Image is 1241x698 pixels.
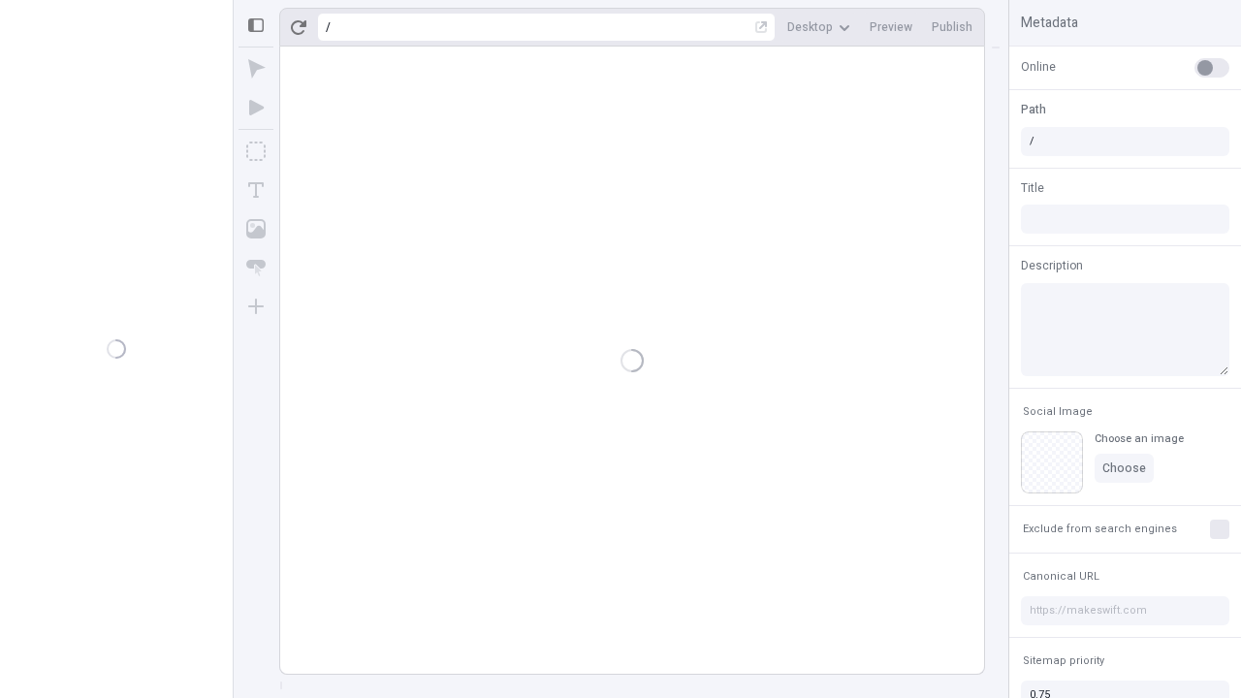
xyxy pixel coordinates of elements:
span: Path [1021,101,1046,118]
span: Online [1021,58,1056,76]
input: https://makeswift.com [1021,596,1229,625]
button: Preview [862,13,920,42]
span: Exclude from search engines [1023,522,1177,536]
span: Choose [1102,460,1146,476]
span: Desktop [787,19,833,35]
button: Button [239,250,273,285]
button: Desktop [780,13,858,42]
button: Image [239,211,273,246]
span: Social Image [1023,404,1093,419]
span: Sitemap priority [1023,653,1104,668]
span: Canonical URL [1023,569,1099,584]
button: Exclude from search engines [1019,518,1181,541]
div: Choose an image [1095,431,1184,446]
button: Publish [924,13,980,42]
button: Canonical URL [1019,565,1103,588]
button: Box [239,134,273,169]
span: Title [1021,179,1044,197]
button: Choose [1095,454,1154,483]
div: / [326,19,331,35]
span: Preview [870,19,912,35]
span: Description [1021,257,1083,274]
button: Sitemap priority [1019,650,1108,673]
button: Social Image [1019,400,1097,424]
button: Text [239,173,273,207]
span: Publish [932,19,972,35]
